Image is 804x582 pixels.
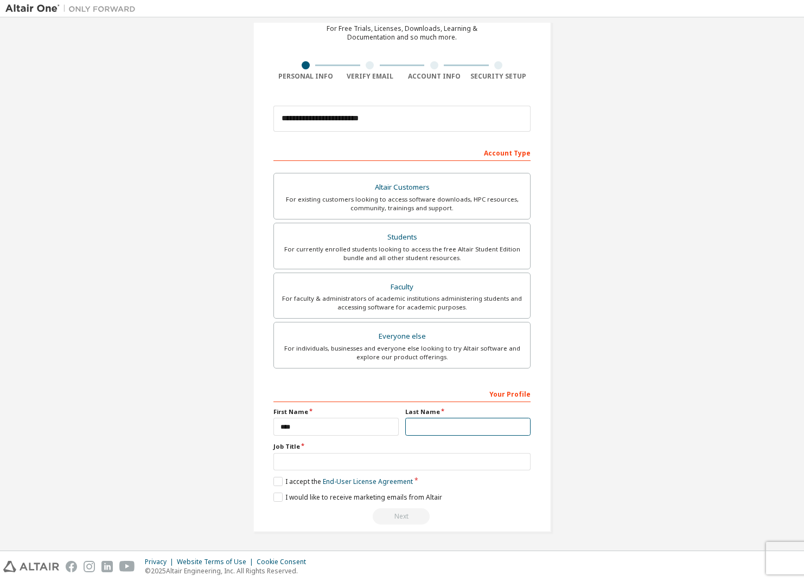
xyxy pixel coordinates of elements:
div: For individuals, businesses and everyone else looking to try Altair software and explore our prod... [280,344,524,361]
div: Website Terms of Use [177,558,257,566]
div: Account Type [273,144,531,161]
div: Read and acccept EULA to continue [273,508,531,525]
div: Altair Customers [280,180,524,195]
label: I would like to receive marketing emails from Altair [273,493,442,502]
div: Verify Email [338,72,403,81]
div: Security Setup [467,72,531,81]
label: Job Title [273,442,531,451]
p: © 2025 Altair Engineering, Inc. All Rights Reserved. [145,566,312,575]
div: Cookie Consent [257,558,312,566]
div: For faculty & administrators of academic institutions administering students and accessing softwa... [280,294,524,312]
label: First Name [273,408,399,416]
div: For Free Trials, Licenses, Downloads, Learning & Documentation and so much more. [327,24,477,42]
div: Everyone else [280,329,524,344]
img: Altair One [5,3,141,14]
label: Last Name [405,408,531,416]
div: Your Profile [273,385,531,402]
img: instagram.svg [84,561,95,572]
div: Faculty [280,280,524,295]
img: altair_logo.svg [3,561,59,572]
a: End-User License Agreement [323,477,413,486]
img: linkedin.svg [101,561,113,572]
img: youtube.svg [119,561,135,572]
div: Students [280,230,524,245]
label: I accept the [273,477,413,486]
img: facebook.svg [66,561,77,572]
div: For existing customers looking to access software downloads, HPC resources, community, trainings ... [280,195,524,212]
div: For currently enrolled students looking to access the free Altair Student Edition bundle and all ... [280,245,524,262]
div: Account Info [402,72,467,81]
div: Privacy [145,558,177,566]
div: Personal Info [273,72,338,81]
